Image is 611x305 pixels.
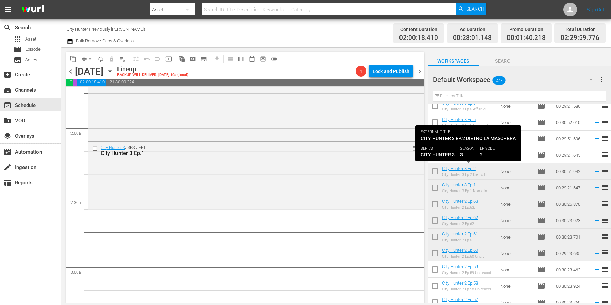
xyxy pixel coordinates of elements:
[178,56,185,62] span: auto_awesome_motion_outlined
[442,172,495,177] div: City Hunter 3 Ep.2 Dietro la maschera
[537,216,545,225] span: Episode
[537,184,545,192] span: Episode
[222,52,236,65] span: Day Calendar View
[593,135,601,142] svg: Add to Schedule
[498,114,534,131] td: None
[268,54,279,64] span: 24 hours Lineup View is OFF
[25,46,41,53] span: Episode
[601,118,609,126] span: reorder
[593,168,601,175] svg: Add to Schedule
[3,101,12,109] span: Schedule
[369,65,413,77] button: Lock and Publish
[3,24,12,32] span: Search
[87,56,93,62] span: arrow_drop_down
[453,34,492,42] span: 00:28:01.148
[537,167,545,176] span: Episode
[492,73,505,88] span: 277
[165,56,172,62] span: input
[498,261,534,278] td: None
[3,179,12,187] span: Reports
[3,86,12,94] span: Channels
[498,131,534,147] td: None
[442,156,495,161] div: City Hunter 3 Ep.3 Il matrimonio di [PERSON_NAME]
[200,56,207,62] span: subtitles_outlined
[399,25,438,34] div: Content Duration
[442,271,495,275] div: City Hunter 2 Ep.59 Un reuccio un po' troppo viziato (parte 2)
[260,56,266,62] span: preview_outlined
[270,56,277,62] span: toggle_off
[593,217,601,224] svg: Add to Schedule
[601,167,609,175] span: reorder
[498,278,534,294] td: None
[75,38,134,43] span: Bulk Remove Gaps & Overlaps
[97,56,104,62] span: autorenew_outlined
[3,163,12,171] span: Ingestion
[593,233,601,241] svg: Add to Schedule
[466,3,484,15] span: Search
[598,76,606,84] span: more_vert
[442,117,476,122] a: City Hunter 3 Ep.5
[442,123,495,128] div: City Hunter 3 Ep.5 La piccola detective (seconda parte)
[453,25,492,34] div: Ad Duration
[247,54,257,64] span: Month Calendar View
[128,52,141,65] span: Customize Events
[356,68,366,74] span: 1
[198,54,209,64] span: Create Series Block
[601,216,609,224] span: reorder
[3,71,12,79] span: Create
[25,36,36,43] span: Asset
[593,184,601,192] svg: Add to Schedule
[537,265,545,274] span: Episode
[456,3,486,15] button: Search
[553,98,591,114] td: 00:29:21.586
[601,265,609,273] span: reorder
[442,215,478,220] a: City Hunter 2 Ep.62
[70,56,77,62] span: content_copy
[14,56,22,64] span: Series
[413,144,420,152] span: reorder
[442,140,495,144] div: City Hunter 3 Ep.4 La piccola detective (prima parte)
[236,54,247,64] span: Week Calendar View
[498,245,534,261] td: None
[601,183,609,192] span: reorder
[101,145,125,150] a: City Hunter 3
[152,54,163,64] span: Fill episodes with ad slates
[79,54,95,64] span: Remove Gaps & Overlaps
[3,132,12,140] span: Overlays
[442,189,495,193] div: City Hunter 3 Ep.1 Nome in codice XYZ
[601,102,609,110] span: reorder
[117,73,188,77] div: BACKUP WILL DELIVER: [DATE] 10a (local)
[553,245,591,261] td: 00:29:23.635
[3,117,12,125] span: VOD
[399,34,438,42] span: 02:00:18.410
[442,222,495,226] div: City Hunter 2 Ep.62 L'assistente americana (parte 2)
[553,278,591,294] td: 00:30:23.924
[537,233,545,241] span: Episode
[106,79,424,86] span: 21:30:00.224
[66,67,75,76] span: chevron_left
[442,150,476,155] a: City Hunter 3 Ep.3
[593,151,601,159] svg: Add to Schedule
[141,54,152,64] span: Revert to Primary Episode
[95,54,106,64] span: Loop Content
[537,200,545,208] span: Episode
[433,70,599,89] div: Default Workspace
[537,249,545,257] span: Episode
[553,131,591,147] td: 00:29:51.696
[601,232,609,241] span: reorder
[3,148,12,156] span: Automation
[537,118,545,126] span: Episode
[593,249,601,257] svg: Add to Schedule
[537,282,545,290] span: Episode
[187,54,198,64] span: Create Search Block
[442,133,476,138] a: City Hunter 3 Ep.4
[413,144,420,151] button: reorder
[117,54,128,64] span: Clear Lineup
[537,151,545,159] span: Episode
[428,57,479,65] span: Workspaces
[174,52,187,65] span: Refresh All Search Blocks
[498,180,534,196] td: None
[373,65,409,77] div: Lock and Publish
[479,57,530,65] span: Search
[553,261,591,278] td: 00:30:23.462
